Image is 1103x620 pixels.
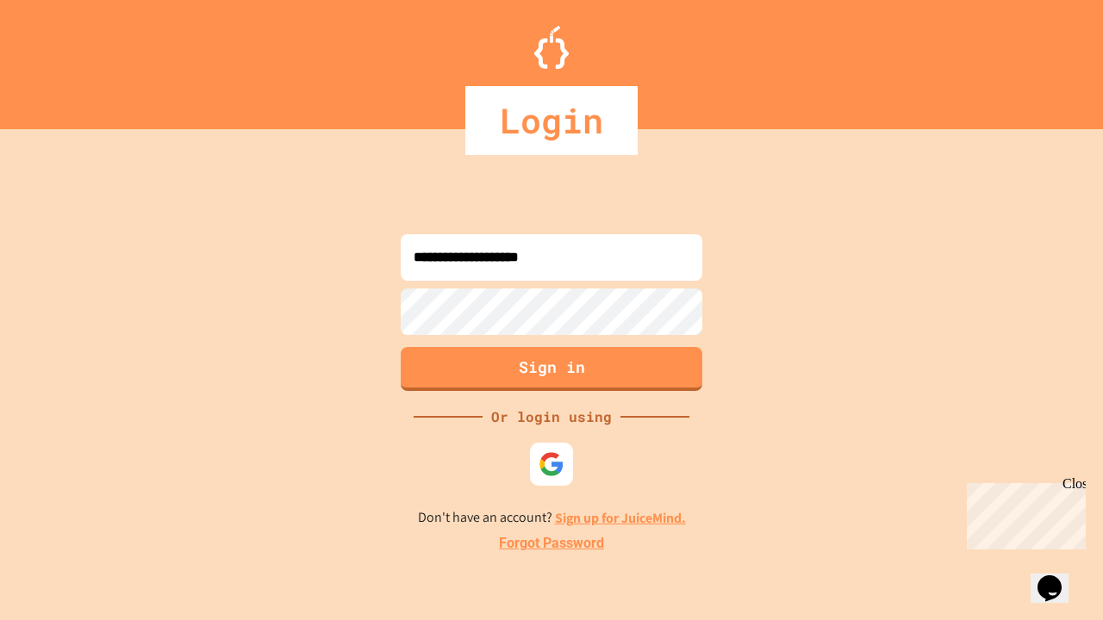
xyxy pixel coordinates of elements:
div: Login [465,86,638,155]
img: Logo.svg [534,26,569,69]
img: google-icon.svg [539,451,564,477]
iframe: chat widget [960,476,1086,549]
p: Don't have an account? [418,507,686,529]
div: Or login using [483,406,620,427]
iframe: chat widget [1031,551,1086,603]
div: Chat with us now!Close [7,7,119,109]
a: Sign up for JuiceMind. [555,509,686,527]
a: Forgot Password [499,533,604,554]
button: Sign in [401,347,702,391]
